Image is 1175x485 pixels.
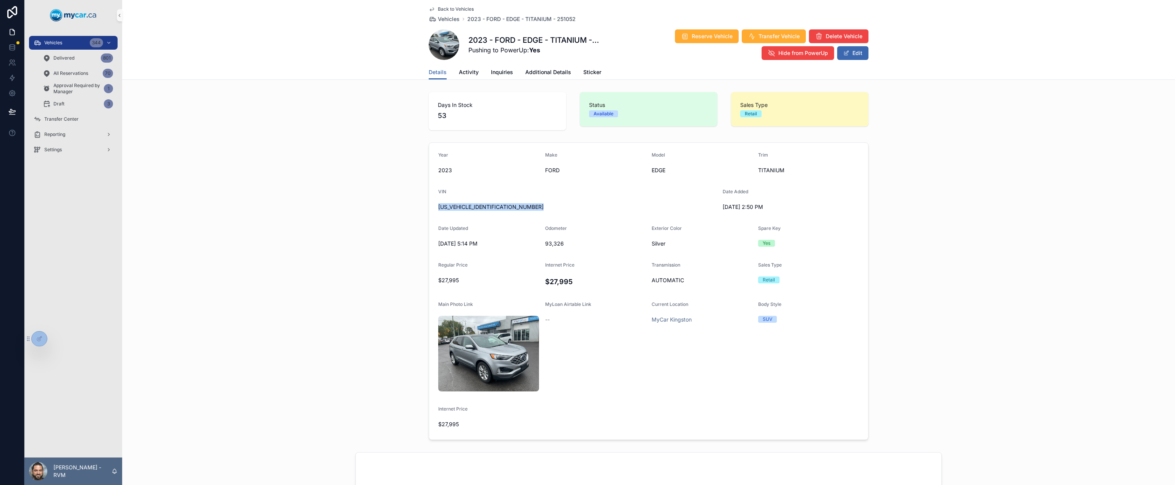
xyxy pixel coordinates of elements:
div: Yes [763,240,770,247]
span: 53 [438,110,557,121]
span: Transmission [652,262,680,268]
a: Settings [29,143,118,157]
a: Draft3 [38,97,118,111]
a: Reporting [29,128,118,141]
h4: $27,995 [545,276,646,287]
button: Reserve Vehicle [675,29,739,43]
span: Trim [758,152,768,158]
span: Year [438,152,448,158]
span: Silver [652,240,752,247]
span: Internet Price [438,406,468,412]
span: $27,995 [438,276,539,284]
div: Retail [745,110,757,117]
span: Reporting [44,131,65,137]
span: Spare Key [758,225,781,231]
a: Approval Required by Manager1 [38,82,118,95]
span: Delivered [53,55,74,61]
div: SUV [763,316,772,323]
span: Regular Price [438,262,468,268]
span: Additional Details [525,68,571,76]
a: Details [429,65,447,80]
span: Status [589,101,708,109]
div: scrollable content [24,31,122,167]
a: Activity [459,65,479,81]
span: AUTOMATIC [652,276,752,284]
span: [US_VEHICLE_IDENTIFICATION_NUMBER] [438,203,717,211]
span: MyLoan Airtable Link [545,301,591,307]
div: Retail [763,276,775,283]
a: MyCar Kingston [652,316,692,323]
span: -- [545,316,550,323]
span: Make [545,152,557,158]
a: Delivered801 [38,51,118,65]
span: EDGE [652,167,752,174]
span: Transfer Center [44,116,79,122]
a: Additional Details [525,65,571,81]
span: $27,995 [438,420,539,428]
span: Draft [53,101,65,107]
a: 2023 - FORD - EDGE - TITANIUM - 251052 [467,15,576,23]
a: Back to Vehicles [429,6,474,12]
div: 801 [101,53,113,63]
a: Vehicles [429,15,460,23]
span: Sales Type [758,262,782,268]
strong: Yes [529,46,540,54]
span: Vehicles [44,40,62,46]
a: All Reservations70 [38,66,118,80]
span: [DATE] 2:50 PM [723,203,823,211]
span: Odometer [545,225,567,231]
div: 344 [90,38,103,47]
a: Sticker [583,65,601,81]
span: Date Updated [438,225,468,231]
span: VIN [438,189,446,194]
span: Approval Required by Manager [53,82,101,95]
div: 70 [103,69,113,78]
span: 2023 [438,167,539,174]
span: Date Added [723,189,748,194]
span: Internet Price [545,262,575,268]
img: uc [438,316,539,391]
span: [DATE] 5:14 PM [438,240,539,247]
span: Settings [44,147,62,153]
span: Details [429,68,447,76]
a: Vehicles344 [29,36,118,50]
h1: 2023 - FORD - EDGE - TITANIUM - 251052 [468,35,600,45]
a: Transfer Center [29,112,118,126]
span: Days In Stock [438,101,557,109]
span: Activity [459,68,479,76]
div: Available [594,110,613,117]
span: All Reservations [53,70,88,76]
span: Sticker [583,68,601,76]
img: App logo [50,9,97,21]
button: Delete Vehicle [809,29,868,43]
span: Exterior Color [652,225,682,231]
span: TITANIUM [758,167,859,174]
span: Inquiries [491,68,513,76]
button: Edit [837,46,868,60]
span: FORD [545,167,646,174]
span: Vehicles [438,15,460,23]
span: Hide from PowerUp [778,49,828,57]
span: Sales Type [740,101,859,109]
div: 3 [104,99,113,108]
div: 1 [104,84,113,93]
span: Delete Vehicle [826,32,862,40]
span: Pushing to PowerUp: [468,45,600,55]
span: Back to Vehicles [438,6,474,12]
button: Transfer Vehicle [742,29,806,43]
span: Main Photo Link [438,301,473,307]
button: Hide from PowerUp [762,46,834,60]
p: [PERSON_NAME] - RVM [53,464,111,479]
span: Body Style [758,301,781,307]
span: Transfer Vehicle [759,32,800,40]
span: Current Location [652,301,688,307]
span: Model [652,152,665,158]
span: Reserve Vehicle [692,32,733,40]
a: Inquiries [491,65,513,81]
span: 93,326 [545,240,646,247]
